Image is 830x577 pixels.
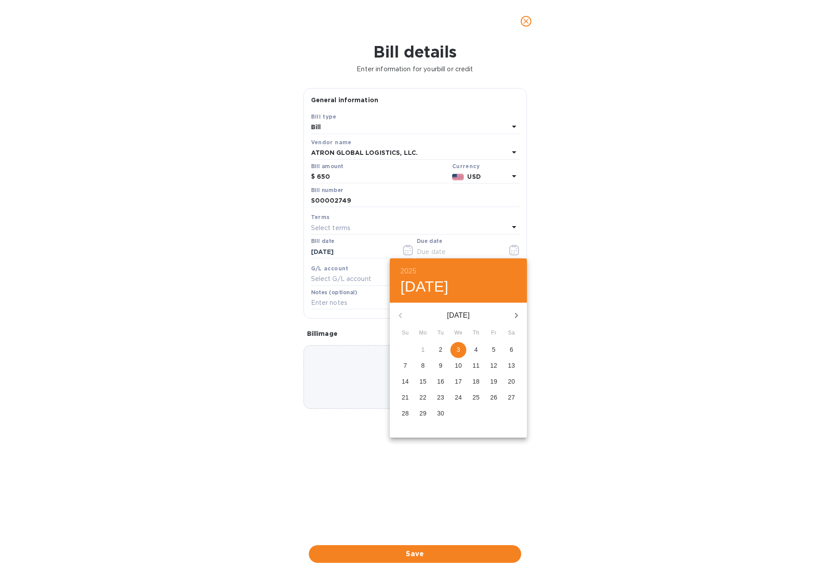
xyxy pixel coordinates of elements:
[486,329,502,338] span: Fr
[455,377,462,386] p: 17
[415,329,431,338] span: Mo
[450,358,466,374] button: 10
[503,329,519,338] span: Sa
[490,393,497,402] p: 26
[433,374,449,390] button: 16
[510,345,513,354] p: 6
[437,393,444,402] p: 23
[415,358,431,374] button: 8
[433,406,449,422] button: 30
[400,265,416,277] button: 2025
[474,345,478,354] p: 4
[415,390,431,406] button: 22
[421,361,425,370] p: 8
[508,361,515,370] p: 13
[508,377,515,386] p: 20
[437,409,444,418] p: 30
[486,342,502,358] button: 5
[473,393,480,402] p: 25
[468,390,484,406] button: 25
[402,377,409,386] p: 14
[433,329,449,338] span: Tu
[473,361,480,370] p: 11
[503,390,519,406] button: 27
[450,390,466,406] button: 24
[503,358,519,374] button: 13
[492,345,496,354] p: 5
[486,374,502,390] button: 19
[455,393,462,402] p: 24
[419,409,427,418] p: 29
[433,342,449,358] button: 2
[397,329,413,338] span: Su
[490,361,497,370] p: 12
[503,342,519,358] button: 6
[411,310,506,321] p: [DATE]
[439,345,442,354] p: 2
[415,406,431,422] button: 29
[503,374,519,390] button: 20
[402,393,409,402] p: 21
[433,390,449,406] button: 23
[490,377,497,386] p: 19
[468,358,484,374] button: 11
[450,374,466,390] button: 17
[486,390,502,406] button: 26
[433,358,449,374] button: 9
[508,393,515,402] p: 27
[400,277,449,296] button: [DATE]
[468,329,484,338] span: Th
[415,374,431,390] button: 15
[397,374,413,390] button: 14
[468,374,484,390] button: 18
[419,393,427,402] p: 22
[437,377,444,386] p: 16
[419,377,427,386] p: 15
[402,409,409,418] p: 28
[397,406,413,422] button: 28
[455,361,462,370] p: 10
[439,361,442,370] p: 9
[403,361,407,370] p: 7
[450,342,466,358] button: 3
[457,345,460,354] p: 3
[468,342,484,358] button: 4
[397,390,413,406] button: 21
[473,377,480,386] p: 18
[397,358,413,374] button: 7
[486,358,502,374] button: 12
[450,329,466,338] span: We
